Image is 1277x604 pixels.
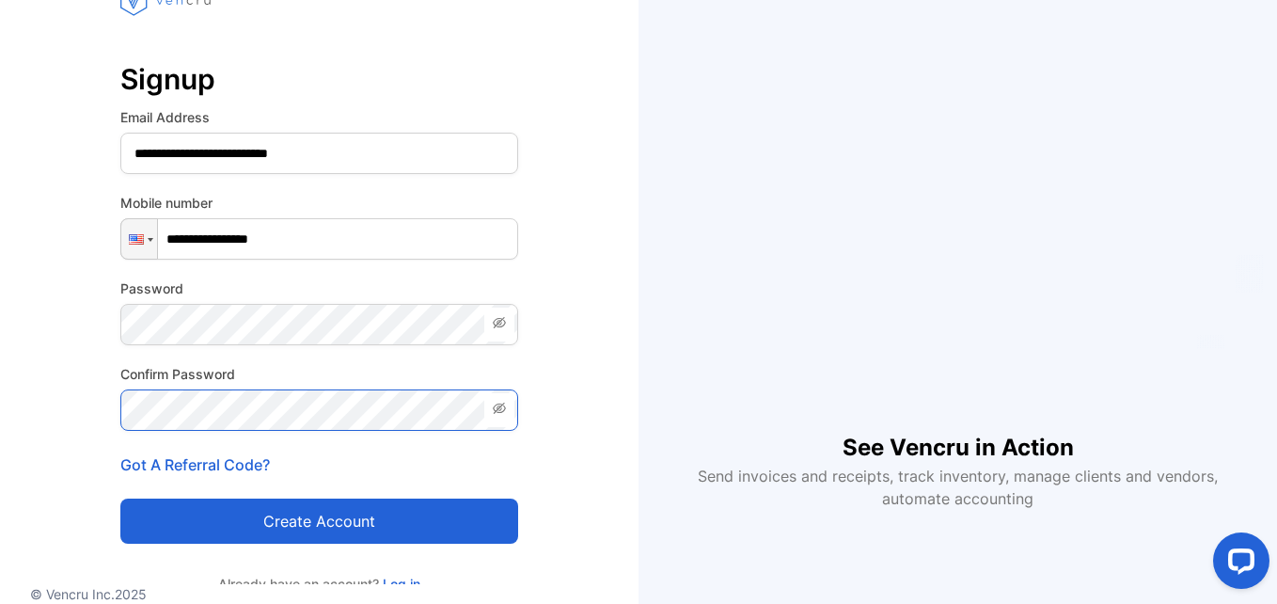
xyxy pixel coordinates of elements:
label: Confirm Password [120,364,518,384]
h1: See Vencru in Action [843,401,1074,465]
p: Got A Referral Code? [120,453,518,476]
iframe: LiveChat chat widget [1198,525,1277,604]
label: Password [120,278,518,298]
p: Already have an account? [120,574,518,594]
a: Log in [379,576,420,592]
div: United States: + 1 [121,219,157,259]
button: Create account [120,499,518,544]
iframe: YouTube video player [702,94,1213,401]
p: Send invoices and receipts, track inventory, manage clients and vendors, automate accounting [687,465,1229,510]
label: Mobile number [120,193,518,213]
p: Signup [120,56,518,102]
label: Email Address [120,107,518,127]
